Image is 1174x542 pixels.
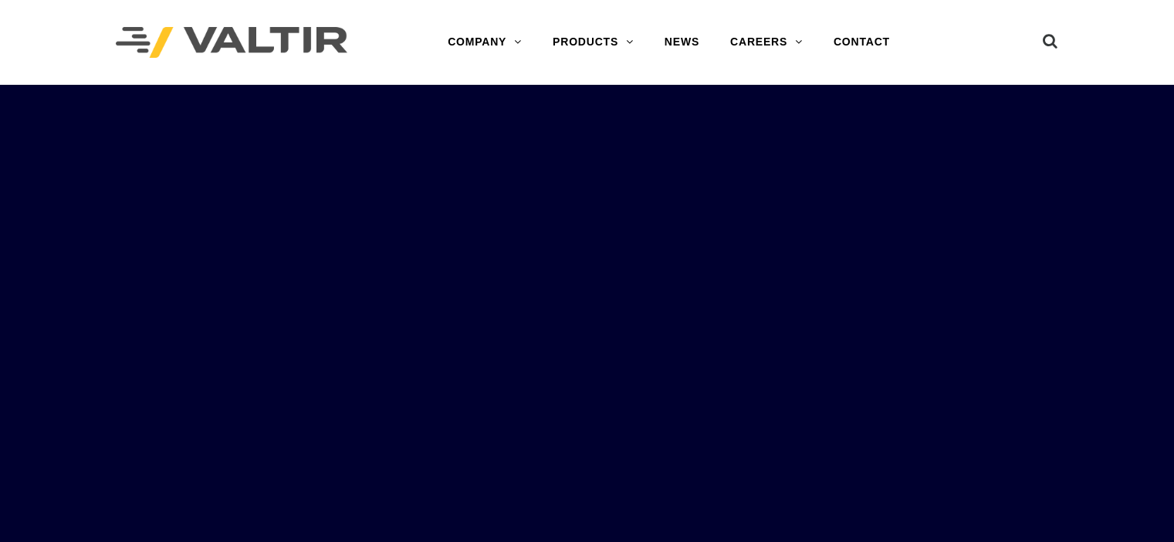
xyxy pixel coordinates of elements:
[432,27,537,58] a: COMPANY
[537,27,649,58] a: PRODUCTS
[649,27,715,58] a: NEWS
[116,27,347,59] img: Valtir
[818,27,905,58] a: CONTACT
[715,27,818,58] a: CAREERS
